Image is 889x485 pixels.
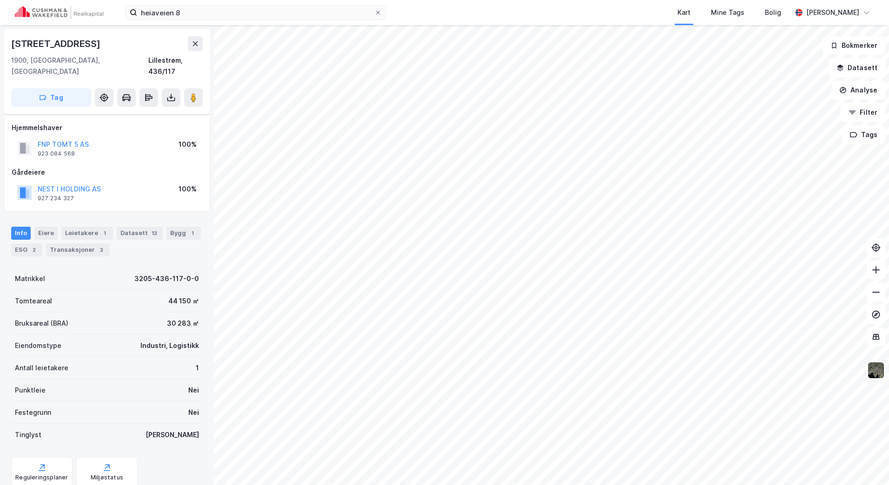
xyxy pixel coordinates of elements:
[12,122,202,133] div: Hjemmelshaver
[15,407,51,418] div: Festegrunn
[11,55,148,77] div: 1900, [GEOGRAPHIC_DATA], [GEOGRAPHIC_DATA]
[15,474,68,481] div: Reguleringsplaner
[15,429,41,440] div: Tinglyst
[46,243,110,256] div: Transaksjoner
[11,88,91,107] button: Tag
[168,295,199,307] div: 44 150 ㎡
[15,318,68,329] div: Bruksareal (BRA)
[11,243,42,256] div: ESG
[97,245,106,255] div: 3
[188,229,197,238] div: 1
[100,229,109,238] div: 1
[15,385,46,396] div: Punktleie
[15,273,45,284] div: Matrikkel
[11,36,102,51] div: [STREET_ADDRESS]
[150,229,159,238] div: 13
[34,227,58,240] div: Eiere
[29,245,39,255] div: 2
[38,195,74,202] div: 927 234 327
[677,7,690,18] div: Kart
[12,167,202,178] div: Gårdeiere
[15,362,68,374] div: Antall leietakere
[765,7,781,18] div: Bolig
[15,6,103,19] img: cushman-wakefield-realkapital-logo.202ea83816669bd177139c58696a8fa1.svg
[11,227,31,240] div: Info
[137,6,374,20] input: Søk på adresse, matrikkel, gårdeiere, leietakere eller personer
[38,150,75,157] div: 923 084 568
[188,407,199,418] div: Nei
[15,295,52,307] div: Tomteareal
[117,227,163,240] div: Datasett
[61,227,113,240] div: Leietakere
[148,55,203,77] div: Lillestrøm, 436/117
[188,385,199,396] div: Nei
[842,125,885,144] button: Tags
[711,7,744,18] div: Mine Tags
[179,139,197,150] div: 100%
[829,59,885,77] button: Datasett
[823,36,885,55] button: Bokmerker
[806,7,859,18] div: [PERSON_NAME]
[146,429,199,440] div: [PERSON_NAME]
[196,362,199,374] div: 1
[134,273,199,284] div: 3205-436-117-0-0
[831,81,885,99] button: Analyse
[15,340,61,351] div: Eiendomstype
[867,361,885,379] img: 9k=
[167,318,199,329] div: 30 283 ㎡
[841,103,885,122] button: Filter
[843,440,889,485] div: Kontrollprogram for chat
[166,227,201,240] div: Bygg
[179,184,197,195] div: 100%
[91,474,123,481] div: Miljøstatus
[140,340,199,351] div: Industri, Logistikk
[843,440,889,485] iframe: Chat Widget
